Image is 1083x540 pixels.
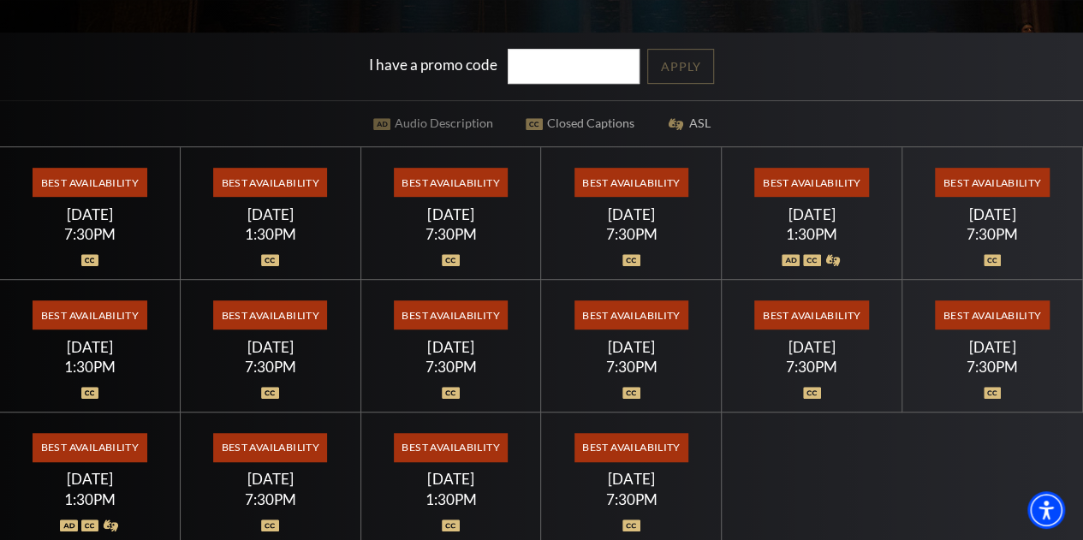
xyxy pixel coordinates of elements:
[742,359,881,374] div: 7:30PM
[562,338,700,356] div: [DATE]
[201,492,340,507] div: 7:30PM
[21,205,159,223] div: [DATE]
[381,227,520,241] div: 7:30PM
[201,359,340,374] div: 7:30PM
[394,168,508,197] span: Best Availability
[33,168,146,197] span: Best Availability
[935,300,1049,329] span: Best Availability
[923,227,1062,241] div: 7:30PM
[201,470,340,488] div: [DATE]
[394,300,508,329] span: Best Availability
[742,338,881,356] div: [DATE]
[33,433,146,462] span: Best Availability
[923,338,1062,356] div: [DATE]
[742,205,881,223] div: [DATE]
[201,227,340,241] div: 1:30PM
[754,168,868,197] span: Best Availability
[562,492,700,507] div: 7:30PM
[754,300,868,329] span: Best Availability
[742,227,881,241] div: 1:30PM
[574,168,688,197] span: Best Availability
[562,359,700,374] div: 7:30PM
[923,359,1062,374] div: 7:30PM
[381,492,520,507] div: 1:30PM
[381,470,520,488] div: [DATE]
[33,300,146,329] span: Best Availability
[381,338,520,356] div: [DATE]
[21,492,159,507] div: 1:30PM
[369,56,497,74] label: I have a promo code
[201,338,340,356] div: [DATE]
[562,205,700,223] div: [DATE]
[394,433,508,462] span: Best Availability
[381,359,520,374] div: 7:30PM
[923,205,1062,223] div: [DATE]
[574,433,688,462] span: Best Availability
[562,470,700,488] div: [DATE]
[21,227,159,241] div: 7:30PM
[201,205,340,223] div: [DATE]
[935,168,1049,197] span: Best Availability
[21,359,159,374] div: 1:30PM
[21,338,159,356] div: [DATE]
[213,168,327,197] span: Best Availability
[574,300,688,329] span: Best Availability
[1027,491,1065,529] div: Accessibility Menu
[213,300,327,329] span: Best Availability
[562,227,700,241] div: 7:30PM
[213,433,327,462] span: Best Availability
[21,470,159,488] div: [DATE]
[381,205,520,223] div: [DATE]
